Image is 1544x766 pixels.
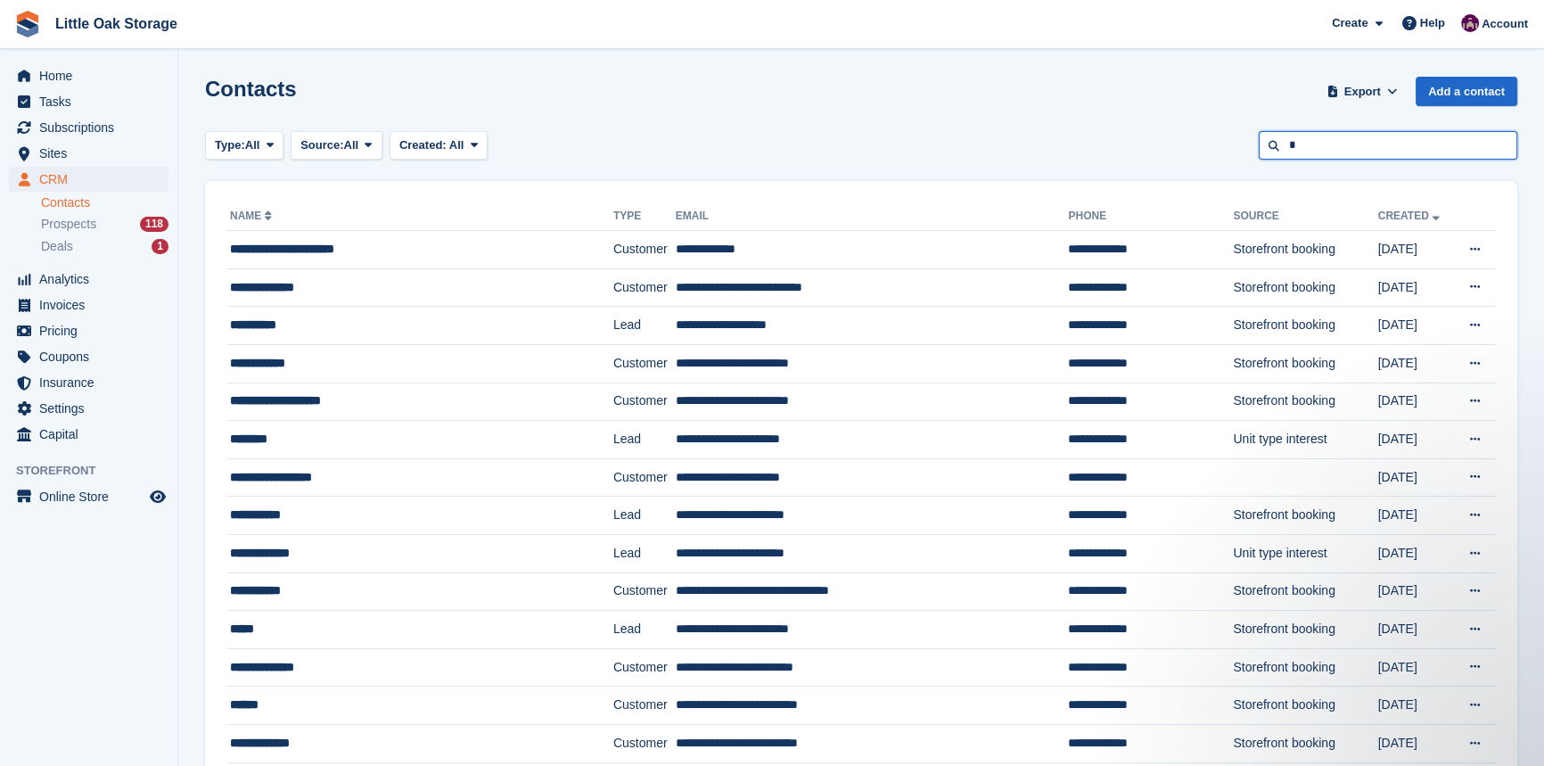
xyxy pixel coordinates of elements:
td: [DATE] [1378,383,1453,421]
a: Contacts [41,194,168,211]
span: Home [39,63,146,88]
a: Created [1378,210,1443,222]
td: Lead [613,421,676,459]
img: stora-icon-8386f47178a22dfd0bd8f6a31ec36ba5ce8667c1dd55bd0f319d3a0aa187defe.svg [14,11,41,37]
td: Storefront booking [1233,268,1377,307]
th: Phone [1068,202,1233,231]
td: Storefront booking [1233,687,1377,725]
span: Settings [39,396,146,421]
a: menu [9,318,168,343]
span: Type: [215,136,245,154]
td: Storefront booking [1233,497,1377,535]
div: 118 [140,217,168,232]
a: menu [9,267,168,292]
span: Tasks [39,89,146,114]
a: menu [9,344,168,369]
td: Unit type interest [1233,534,1377,572]
span: Create [1332,14,1367,32]
span: Coupons [39,344,146,369]
a: menu [9,167,168,192]
td: [DATE] [1378,458,1453,497]
td: Customer [613,572,676,611]
span: Capital [39,422,146,447]
a: menu [9,115,168,140]
td: [DATE] [1378,421,1453,459]
td: [DATE] [1378,497,1453,535]
td: Customer [613,231,676,269]
td: [DATE] [1378,648,1453,687]
a: menu [9,89,168,114]
span: Insurance [39,370,146,395]
span: Storefront [16,462,177,480]
span: Online Store [39,484,146,509]
td: Customer [613,383,676,421]
a: menu [9,292,168,317]
img: Morgen Aujla [1461,14,1479,32]
td: [DATE] [1378,611,1453,649]
a: menu [9,396,168,421]
td: Storefront booking [1233,648,1377,687]
button: Type: All [205,131,283,161]
a: Little Oak Storage [48,9,185,38]
span: Subscriptions [39,115,146,140]
td: Customer [613,687,676,725]
a: menu [9,484,168,509]
td: Lead [613,307,676,345]
td: Customer [613,648,676,687]
td: [DATE] [1378,572,1453,611]
td: Storefront booking [1233,572,1377,611]
a: menu [9,141,168,166]
td: Lead [613,534,676,572]
button: Created: All [390,131,488,161]
a: menu [9,422,168,447]
td: Storefront booking [1233,344,1377,383]
td: [DATE] [1378,724,1453,762]
td: Storefront booking [1233,611,1377,649]
td: [DATE] [1378,307,1453,345]
a: Name [230,210,275,222]
a: Add a contact [1416,77,1517,106]
a: Deals 1 [41,237,168,256]
a: Preview store [147,486,168,507]
td: Customer [613,268,676,307]
span: Invoices [39,292,146,317]
td: Lead [613,497,676,535]
span: Account [1482,15,1528,33]
td: Storefront booking [1233,383,1377,421]
a: Prospects 118 [41,215,168,234]
td: Customer [613,458,676,497]
span: CRM [39,167,146,192]
td: Storefront booking [1233,307,1377,345]
th: Source [1233,202,1377,231]
span: All [344,136,359,154]
td: [DATE] [1378,534,1453,572]
td: Customer [613,344,676,383]
button: Export [1323,77,1401,106]
span: Help [1420,14,1445,32]
span: Pricing [39,318,146,343]
span: Source: [300,136,343,154]
span: All [245,136,260,154]
td: [DATE] [1378,231,1453,269]
span: Deals [41,238,73,255]
th: Email [676,202,1069,231]
div: 1 [152,239,168,254]
td: Unit type interest [1233,421,1377,459]
td: Lead [613,611,676,649]
span: Sites [39,141,146,166]
td: Customer [613,724,676,762]
td: Storefront booking [1233,231,1377,269]
span: Export [1344,83,1381,101]
td: Storefront booking [1233,724,1377,762]
td: [DATE] [1378,268,1453,307]
th: Type [613,202,676,231]
span: Prospects [41,216,96,233]
td: [DATE] [1378,344,1453,383]
a: menu [9,63,168,88]
span: Analytics [39,267,146,292]
button: Source: All [291,131,382,161]
span: Created: [399,138,447,152]
a: menu [9,370,168,395]
span: All [449,138,464,152]
td: [DATE] [1378,687,1453,725]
